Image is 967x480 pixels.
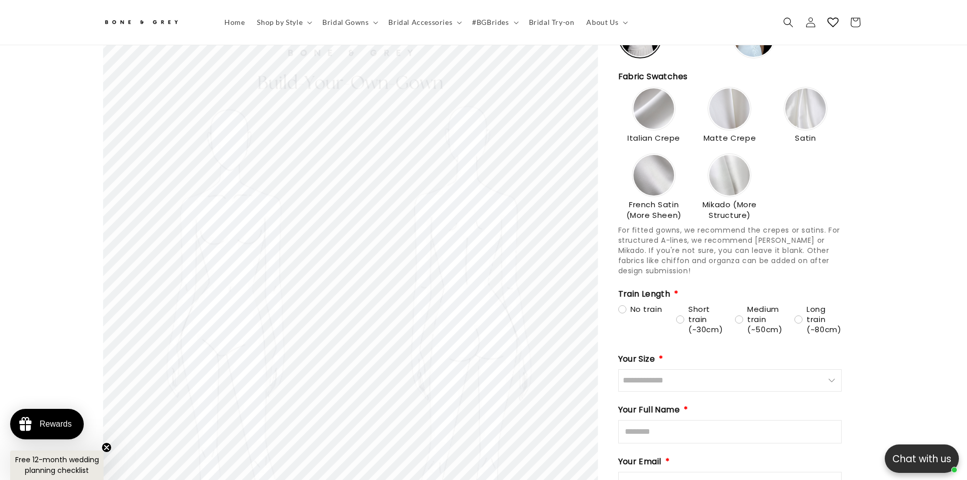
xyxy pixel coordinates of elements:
div: Rewards [40,420,72,429]
button: Write a review [694,15,761,33]
img: Bone and Grey Bridal [103,14,179,31]
span: Short train (~30cm) [688,304,723,335]
summary: Bridal Gowns [316,12,382,33]
input: Full Name [618,420,842,443]
span: Italian Crepe [626,133,682,143]
span: For fitted gowns, we recommend the crepes or satins. For structured A-lines, we recommend [PERSON... [618,225,841,276]
a: Write a review [68,58,112,66]
span: Your Size [618,353,657,365]
summary: Search [777,11,799,34]
span: #BGBrides [472,18,509,27]
span: Train Length [618,288,673,300]
span: Your Full Name [618,404,682,416]
span: About Us [586,18,618,27]
button: Open chatbox [885,444,959,473]
input: Size [618,369,842,392]
span: Mikado (More Structure) [694,199,765,220]
span: Medium train (~50cm) [747,304,782,335]
span: Satin [793,133,817,143]
img: https://cdn.shopify.com/s/files/1/0750/3832/7081/files/1-Italian-Crepe_995fc379-4248-4617-84cd-83... [633,88,674,129]
span: Bridal Gowns [322,18,369,27]
div: Free 12-month wedding planning checklistClose teaser [10,451,104,480]
summary: Bridal Accessories [382,12,466,33]
span: Shop by Style [257,18,303,27]
span: Matte Crepe [702,133,758,143]
span: No train [630,304,662,314]
span: Fabric Swatches [618,71,690,83]
span: French Satin (More Sheen) [618,199,690,220]
span: Home [224,18,245,27]
span: Long train (~80cm) [807,304,841,335]
a: Bridal Try-on [523,12,581,33]
span: Bridal Try-on [529,18,575,27]
button: Close teaser [102,442,112,453]
img: https://cdn.shopify.com/s/files/1/0750/3832/7081/files/5-Mikado.jpg?v=1756368359 [709,155,750,196]
summary: About Us [580,12,632,33]
img: https://cdn.shopify.com/s/files/1/0750/3832/7081/files/4-Satin.jpg?v=1756368085 [785,88,826,129]
span: Free 12-month wedding planning checklist [15,455,99,475]
summary: Shop by Style [251,12,316,33]
a: Home [218,12,251,33]
img: https://cdn.shopify.com/s/files/1/0750/3832/7081/files/3-Matte-Crepe_80be2520-7567-4bc4-80bf-3eeb... [709,88,750,129]
span: Your Email [618,456,663,468]
summary: #BGBrides [466,12,522,33]
a: Bone and Grey Bridal [99,10,208,35]
img: https://cdn.shopify.com/s/files/1/0750/3832/7081/files/2-French-Satin_e30a17c1-17c2-464b-8a17-b37... [633,155,674,196]
span: Bridal Accessories [388,18,452,27]
p: Chat with us [885,452,959,466]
